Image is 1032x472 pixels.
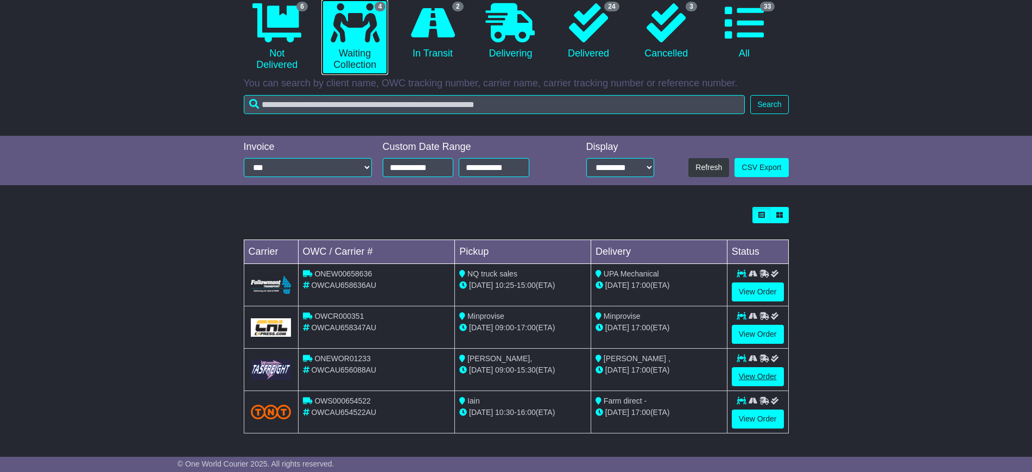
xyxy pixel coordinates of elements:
[631,408,650,417] span: 17:00
[735,158,788,177] a: CSV Export
[452,2,464,11] span: 2
[517,408,536,417] span: 16:00
[732,367,784,386] a: View Order
[298,240,455,264] td: OWC / Carrier #
[586,141,654,153] div: Display
[517,323,536,332] span: 17:00
[517,281,536,290] span: 15:00
[495,323,514,332] span: 09:00
[596,322,723,333] div: (ETA)
[311,366,376,374] span: OWCAU656088AU
[311,281,376,290] span: OWCAU658636AU
[631,323,650,332] span: 17:00
[296,2,308,11] span: 6
[604,312,641,320] span: Minprovise
[467,312,504,320] span: Minprovise
[314,312,364,320] span: OWCR000351
[244,240,298,264] td: Carrier
[605,408,629,417] span: [DATE]
[631,366,650,374] span: 17:00
[596,280,723,291] div: (ETA)
[314,397,371,405] span: OWS000654522
[467,397,480,405] span: Iain
[732,325,784,344] a: View Order
[314,354,370,363] span: ONEWOR01233
[495,366,514,374] span: 09:00
[760,2,775,11] span: 33
[727,240,788,264] td: Status
[383,141,557,153] div: Custom Date Range
[604,2,619,11] span: 24
[596,364,723,376] div: (ETA)
[495,281,514,290] span: 10:25
[604,397,647,405] span: Farm direct -
[732,410,784,429] a: View Order
[459,322,586,333] div: - (ETA)
[251,405,292,419] img: TNT_Domestic.png
[469,366,493,374] span: [DATE]
[459,364,586,376] div: - (ETA)
[750,95,788,114] button: Search
[314,269,372,278] span: ONEW00658636
[469,323,493,332] span: [DATE]
[605,323,629,332] span: [DATE]
[469,408,493,417] span: [DATE]
[459,280,586,291] div: - (ETA)
[251,276,292,294] img: Followmont_Transport.png
[311,323,376,332] span: OWCAU658347AU
[605,281,629,290] span: [DATE]
[732,282,784,301] a: View Order
[251,318,292,337] img: GetCarrierServiceLogo
[686,2,697,11] span: 3
[596,407,723,418] div: (ETA)
[495,408,514,417] span: 10:30
[469,281,493,290] span: [DATE]
[375,2,386,11] span: 4
[244,78,789,90] p: You can search by client name, OWC tracking number, carrier name, carrier tracking number or refe...
[604,269,659,278] span: UPA Mechanical
[517,366,536,374] span: 15:30
[591,240,727,264] td: Delivery
[244,141,372,153] div: Invoice
[604,354,670,363] span: [PERSON_NAME] ,
[251,359,292,380] img: GetCarrierServiceLogo
[631,281,650,290] span: 17:00
[459,407,586,418] div: - (ETA)
[467,269,517,278] span: NQ truck sales
[455,240,591,264] td: Pickup
[467,354,532,363] span: [PERSON_NAME],
[178,460,334,468] span: © One World Courier 2025. All rights reserved.
[688,158,729,177] button: Refresh
[311,408,376,417] span: OWCAU654522AU
[605,366,629,374] span: [DATE]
